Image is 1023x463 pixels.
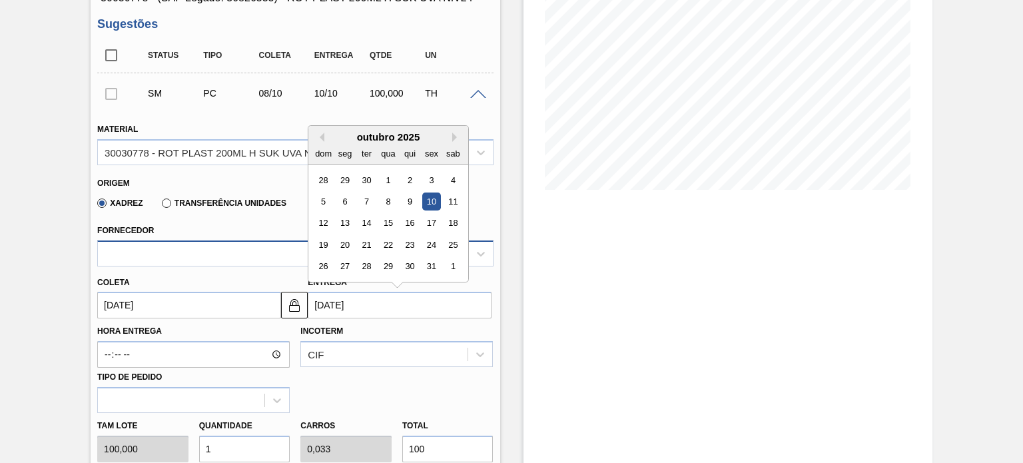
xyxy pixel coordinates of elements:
[423,236,441,254] div: Choose sexta-feira, 24 de outubro de 2025
[401,193,419,211] div: Choose quinta-feira, 9 de outubro de 2025
[162,199,286,208] label: Transferência Unidades
[145,51,205,60] div: Status
[380,236,398,254] div: Choose quarta-feira, 22 de outubro de 2025
[300,326,343,336] label: Incoterm
[336,171,354,189] div: Choose segunda-feira, 29 de setembro de 2025
[423,171,441,189] div: Choose sexta-feira, 3 de outubro de 2025
[314,215,332,232] div: Choose domingo, 12 de outubro de 2025
[200,88,260,99] div: Pedido de Compra
[444,193,462,211] div: Choose sábado, 11 de outubro de 2025
[314,145,332,163] div: dom
[145,88,205,99] div: Sugestão Manual
[256,88,316,99] div: 08/10/2025
[358,236,376,254] div: Choose terça-feira, 21 de outubro de 2025
[380,145,398,163] div: qua
[97,322,290,341] label: Hora Entrega
[444,258,462,276] div: Choose sábado, 1 de novembro de 2025
[422,51,482,60] div: UN
[314,193,332,211] div: Choose domingo, 5 de outubro de 2025
[401,258,419,276] div: Choose quinta-feira, 30 de outubro de 2025
[444,145,462,163] div: sab
[358,258,376,276] div: Choose terça-feira, 28 de outubro de 2025
[300,421,335,430] label: Carros
[97,416,188,436] label: Tam lote
[199,421,252,430] label: Quantidade
[311,51,372,60] div: Entrega
[313,169,464,277] div: month 2025-10
[97,226,154,235] label: Fornecedor
[256,51,316,60] div: Coleta
[97,292,281,318] input: dd/mm/yyyy
[308,278,347,287] label: Entrega
[358,193,376,211] div: Choose terça-feira, 7 de outubro de 2025
[380,258,398,276] div: Choose quarta-feira, 29 de outubro de 2025
[401,145,419,163] div: qui
[97,372,162,382] label: Tipo de pedido
[366,51,427,60] div: Qtde
[401,171,419,189] div: Choose quinta-feira, 2 de outubro de 2025
[281,292,308,318] button: locked
[308,131,468,143] div: outubro 2025
[423,215,441,232] div: Choose sexta-feira, 17 de outubro de 2025
[422,88,482,99] div: TH
[380,193,398,211] div: Choose quarta-feira, 8 de outubro de 2025
[423,145,441,163] div: sex
[336,236,354,254] div: Choose segunda-feira, 20 de outubro de 2025
[402,421,428,430] label: Total
[336,145,354,163] div: seg
[423,193,441,211] div: Choose sexta-feira, 10 de outubro de 2025
[314,258,332,276] div: Choose domingo, 26 de outubro de 2025
[97,125,138,134] label: Material
[336,258,354,276] div: Choose segunda-feira, 27 de outubro de 2025
[308,349,324,360] div: CIF
[380,171,398,189] div: Choose quarta-feira, 1 de outubro de 2025
[314,236,332,254] div: Choose domingo, 19 de outubro de 2025
[314,171,332,189] div: Choose domingo, 28 de setembro de 2025
[444,171,462,189] div: Choose sábado, 4 de outubro de 2025
[423,258,441,276] div: Choose sexta-feira, 31 de outubro de 2025
[336,193,354,211] div: Choose segunda-feira, 6 de outubro de 2025
[358,145,376,163] div: ter
[97,199,143,208] label: Xadrez
[315,133,324,142] button: Previous Month
[200,51,260,60] div: Tipo
[97,17,493,31] h3: Sugestões
[97,179,130,188] label: Origem
[444,236,462,254] div: Choose sábado, 25 de outubro de 2025
[286,297,302,313] img: locked
[358,171,376,189] div: Choose terça-feira, 30 de setembro de 2025
[358,215,376,232] div: Choose terça-feira, 14 de outubro de 2025
[401,236,419,254] div: Choose quinta-feira, 23 de outubro de 2025
[401,215,419,232] div: Choose quinta-feira, 16 de outubro de 2025
[308,292,492,318] input: dd/mm/yyyy
[311,88,372,99] div: 10/10/2025
[452,133,462,142] button: Next Month
[336,215,354,232] div: Choose segunda-feira, 13 de outubro de 2025
[380,215,398,232] div: Choose quarta-feira, 15 de outubro de 2025
[444,215,462,232] div: Choose sábado, 18 de outubro de 2025
[97,278,129,287] label: Coleta
[366,88,427,99] div: 100,000
[105,147,332,158] div: 30030778 - ROT PLAST 200ML H SUK UVA NIV24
